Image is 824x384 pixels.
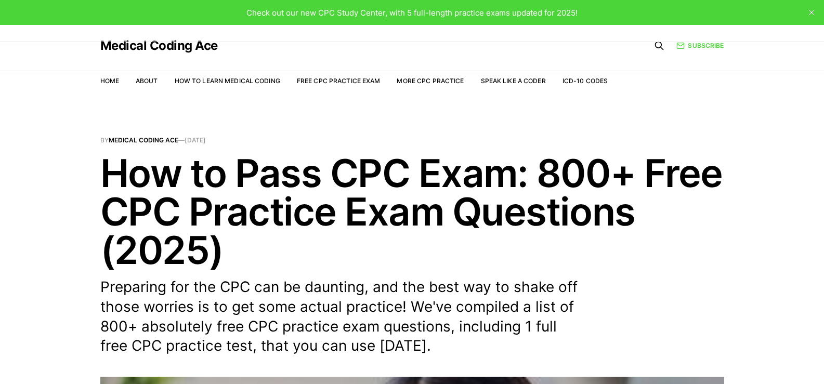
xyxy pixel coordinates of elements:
a: Subscribe [676,41,724,50]
h1: How to Pass CPC Exam: 800+ Free CPC Practice Exam Questions (2025) [100,154,724,269]
time: [DATE] [185,136,206,144]
a: More CPC Practice [397,77,464,85]
a: How to Learn Medical Coding [175,77,280,85]
iframe: portal-trigger [655,333,824,384]
a: Medical Coding Ace [100,39,218,52]
a: Medical Coding Ace [109,136,178,144]
span: Check out our new CPC Study Center, with 5 full-length practice exams updated for 2025! [246,8,578,18]
button: close [803,4,820,21]
a: Speak Like a Coder [481,77,546,85]
a: ICD-10 Codes [563,77,608,85]
a: Home [100,77,119,85]
a: About [136,77,158,85]
p: Preparing for the CPC can be daunting, and the best way to shake off those worries is to get some... [100,277,579,356]
a: Free CPC Practice Exam [297,77,381,85]
span: By — [100,137,724,143]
